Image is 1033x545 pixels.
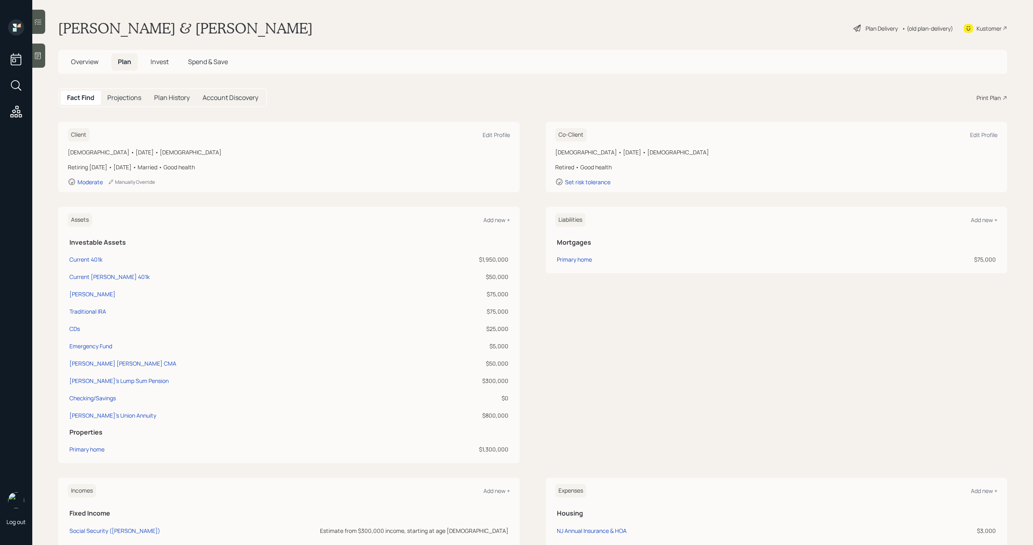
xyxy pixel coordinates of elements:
[971,487,997,495] div: Add new +
[68,148,510,156] div: [DEMOGRAPHIC_DATA] • [DATE] • [DEMOGRAPHIC_DATA]
[249,526,508,535] div: Estimate from $300,000 income, starting at age [DEMOGRAPHIC_DATA]
[69,342,112,350] div: Emergency Fund
[69,377,169,385] div: [PERSON_NAME]'s Lump Sum Pension
[68,484,96,497] h6: Incomes
[555,128,587,141] h6: Co-Client
[557,527,627,535] div: NJ Annual Insurance & HOA
[67,94,94,102] h5: Fact Find
[58,19,313,37] h1: [PERSON_NAME] & [PERSON_NAME]
[68,163,510,171] div: Retiring [DATE] • [DATE] • Married • Good health
[850,526,996,535] div: $3,000
[69,394,116,402] div: Checking/Savings
[410,342,508,350] div: $5,000
[977,24,1002,33] div: Kustomer
[866,24,898,33] div: Plan Delivery
[6,518,26,526] div: Log out
[68,213,92,227] h6: Assets
[69,255,102,264] div: Current 401k
[68,128,90,141] h6: Client
[69,445,105,453] div: Primary home
[410,377,508,385] div: $300,000
[410,359,508,368] div: $50,000
[557,239,996,246] h5: Mortgages
[970,131,997,139] div: Edit Profile
[410,272,508,281] div: $50,000
[971,216,997,224] div: Add new +
[69,272,150,281] div: Current [PERSON_NAME] 401k
[902,24,953,33] div: • (old plan-delivery)
[483,487,510,495] div: Add new +
[555,213,586,227] h6: Liabilities
[188,57,228,66] span: Spend & Save
[69,510,508,517] h5: Fixed Income
[483,216,510,224] div: Add new +
[108,179,155,185] div: Manually Override
[107,94,141,102] h5: Projections
[410,290,508,298] div: $75,000
[69,290,115,298] div: [PERSON_NAME]
[69,325,80,333] div: CDs
[69,239,508,246] h5: Investable Assets
[151,57,169,66] span: Invest
[410,307,508,316] div: $75,000
[557,255,592,264] div: Primary home
[77,178,103,186] div: Moderate
[555,163,997,171] div: Retired • Good health
[69,411,156,420] div: [PERSON_NAME]'s Union Annuity
[71,57,98,66] span: Overview
[203,94,258,102] h5: Account Discovery
[69,359,176,368] div: [PERSON_NAME] [PERSON_NAME] CMA
[410,411,508,420] div: $800,000
[410,394,508,402] div: $0
[69,429,508,436] h5: Properties
[69,527,160,535] div: Social Security ([PERSON_NAME])
[555,484,586,497] h6: Expenses
[118,57,131,66] span: Plan
[410,325,508,333] div: $25,000
[410,255,508,264] div: $1,950,000
[154,94,190,102] h5: Plan History
[824,255,996,264] div: $75,000
[555,148,997,156] div: [DEMOGRAPHIC_DATA] • [DATE] • [DEMOGRAPHIC_DATA]
[977,94,1001,102] div: Print Plan
[565,178,611,186] div: Set risk tolerance
[410,445,508,453] div: $1,300,000
[69,307,106,316] div: Traditional IRA
[557,510,996,517] h5: Housing
[483,131,510,139] div: Edit Profile
[8,492,24,508] img: michael-russo-headshot.png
